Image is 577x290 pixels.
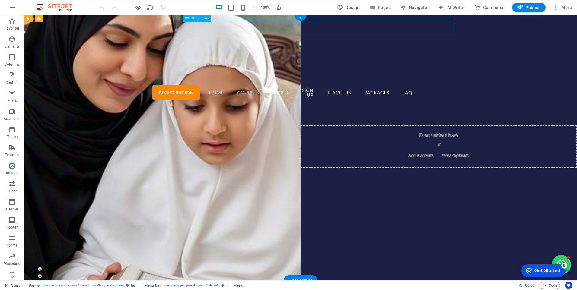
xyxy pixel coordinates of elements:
[5,3,49,16] div: Get Started 5 items remaining, 0% complete
[45,1,51,7] div: 5
[7,134,18,139] p: Tables
[14,252,18,256] button: 1
[528,240,547,259] button: Open chat window
[260,4,270,11] h6: 100%
[29,282,243,289] nav: breadcrumb
[474,5,505,11] span: Commerce
[565,282,572,289] button: Usercentrics
[147,4,154,11] i: Reload page
[335,3,362,12] div: Design (Ctrl+Alt+Y)
[4,116,21,121] p: Accordion
[164,282,219,289] span: . menu-wrapper .preset-menu-v2-default
[337,5,360,11] span: Design
[512,3,546,12] button: Publish
[276,5,282,10] i: On resize automatically adjust zoom level to fit chosen device.
[7,225,18,230] p: Footer
[233,282,243,289] span: Click to select. Double-click to edit
[192,17,201,20] span: Menu
[5,153,19,157] p: Features
[550,3,574,12] button: More
[398,3,431,12] button: Navigator
[4,261,20,266] p: Marketing
[6,171,18,175] p: Images
[29,282,41,289] span: Click to select. Double-click to edit
[400,5,429,11] span: Navigator
[144,282,161,289] span: Click to select. Double-click to edit
[4,26,20,31] p: Favorites
[525,282,534,289] span: 00 00
[221,284,224,287] i: This element is a customizable preset
[126,284,129,287] i: This element is a customizable preset
[131,284,135,287] i: This element contains a background
[5,80,19,85] p: Content
[6,207,18,212] p: Header
[335,3,362,12] button: Design
[295,15,306,21] div: +
[369,5,391,11] span: Pages
[18,7,44,12] div: Get Started
[519,282,535,289] h6: Session time
[146,4,154,11] button: reload
[553,5,572,11] span: More
[7,243,18,248] p: Forms
[5,282,20,289] a: Click to cancel selection. Double-click to open Pages
[43,282,123,289] span: . banner .preset-banner-v3-default .parallax .parallax-fixed
[5,62,20,67] p: Columns
[7,98,17,103] p: Boxes
[472,3,507,12] button: Commerce
[284,275,317,285] div: + Add section
[438,5,465,11] span: AI Writer
[529,283,530,288] span: :
[14,259,18,263] button: 2
[8,189,17,194] p: Slider
[35,4,80,11] img: Editor Logo
[367,3,393,12] button: Pages
[436,3,467,12] button: AI Writer
[542,282,557,289] span: Code
[540,282,560,289] button: Code
[517,5,541,11] span: Publish
[5,44,20,49] p: Elements
[251,4,273,11] button: 100%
